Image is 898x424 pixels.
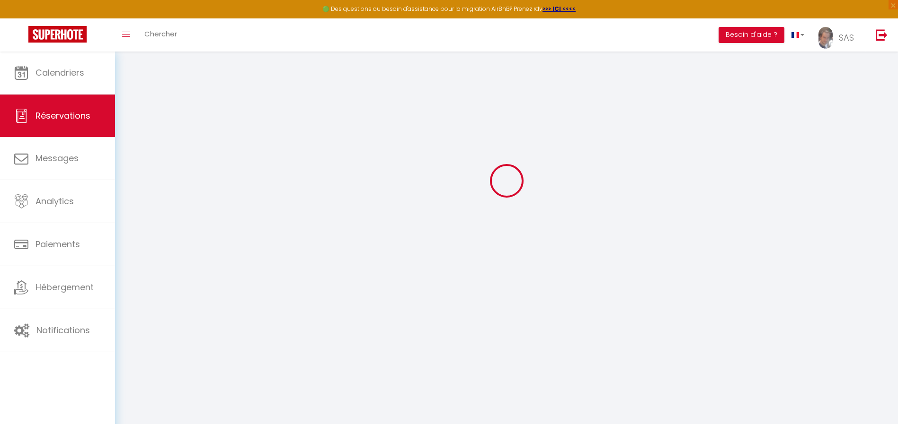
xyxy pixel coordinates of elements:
[811,18,866,52] a: ... SAS
[818,27,833,49] img: ...
[36,238,80,250] span: Paiements
[839,32,854,43] span: SAS
[542,5,576,13] a: >>> ICI <<<<
[876,29,888,41] img: logout
[36,195,74,207] span: Analytics
[36,152,79,164] span: Messages
[36,67,84,78] span: Calendriers
[28,26,87,43] img: Super Booking
[719,27,784,43] button: Besoin d'aide ?
[144,29,177,39] span: Chercher
[36,110,90,121] span: Réservations
[36,324,90,336] span: Notifications
[137,18,184,52] a: Chercher
[36,281,94,293] span: Hébergement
